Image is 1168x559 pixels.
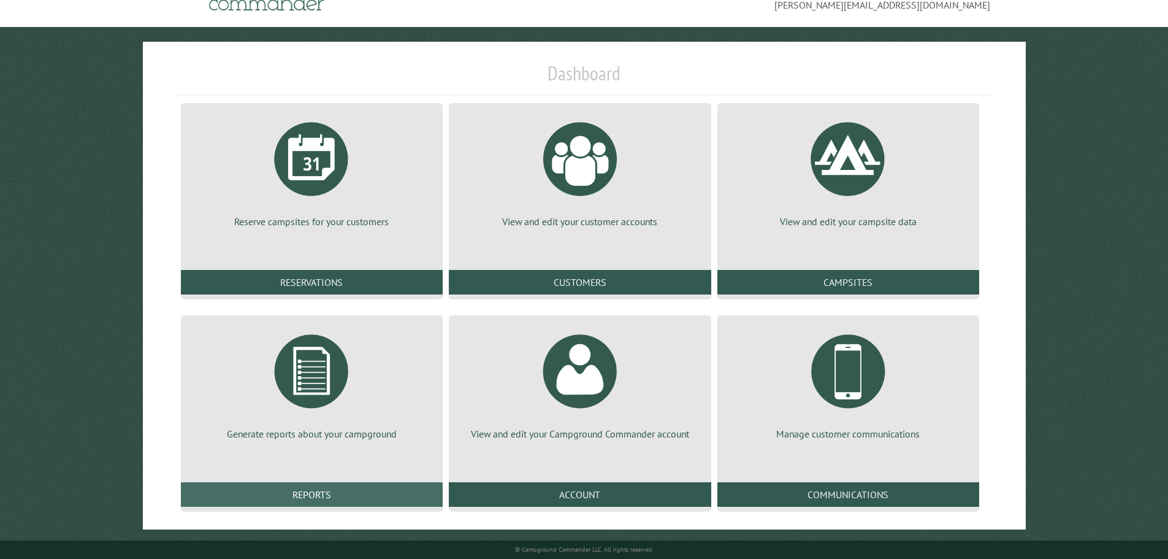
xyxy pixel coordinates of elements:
p: View and edit your Campground Commander account [464,427,696,441]
a: Communications [717,482,979,507]
a: View and edit your campsite data [732,113,964,228]
p: View and edit your campsite data [732,215,964,228]
h1: Dashboard [178,61,991,95]
a: Campsites [717,270,979,295]
p: Manage customer communications [732,427,964,441]
a: Customers [449,270,711,295]
small: © Campground Commander LLC. All rights reserved. [515,546,654,553]
a: View and edit your customer accounts [464,113,696,228]
a: View and edit your Campground Commander account [464,325,696,441]
p: Reserve campsites for your customers [196,215,428,228]
a: Account [449,482,711,507]
a: Reservations [181,270,443,295]
a: Manage customer communications [732,325,964,441]
a: Reports [181,482,443,507]
p: View and edit your customer accounts [464,215,696,228]
a: Generate reports about your campground [196,325,428,441]
a: Reserve campsites for your customers [196,113,428,228]
p: Generate reports about your campground [196,427,428,441]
